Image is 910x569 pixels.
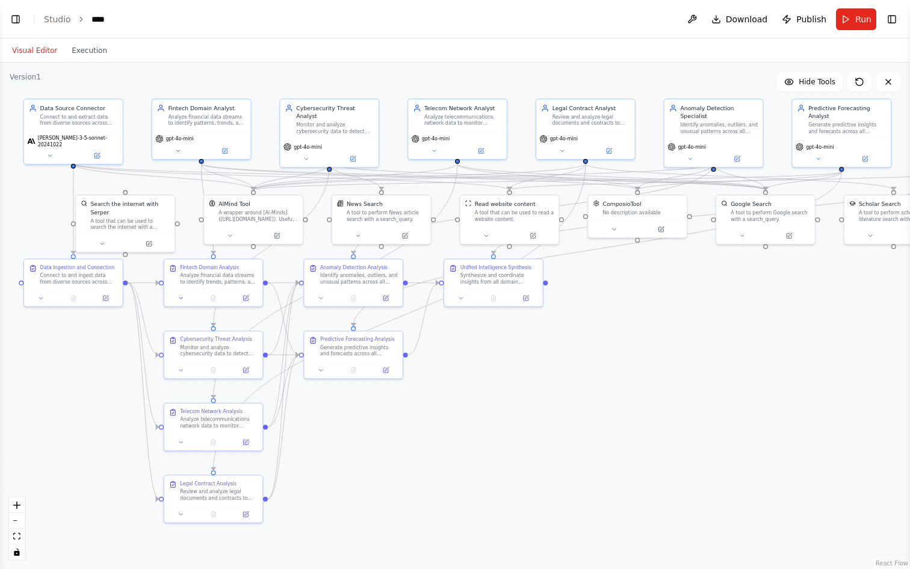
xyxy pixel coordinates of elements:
div: A tool to perform Google search with a search_query. [731,210,810,222]
span: gpt-4o-mini [294,144,321,151]
div: Scholar Search [859,200,901,208]
div: Data Ingestion and Connection [40,264,115,271]
div: SerplyWebSearchToolGoogle SearchA tool to perform Google search with a search_query. [716,194,816,244]
span: gpt-4o-mini [166,135,193,142]
button: Open in side panel [766,231,811,241]
div: Data Source ConnectorConnect to and extract data from diverse sources across {target_domains} inc... [23,99,123,165]
g: Edge from d59543ed-13d4-42a6-8142-5d1e226edd47 to 629f8d15-8791-42e2-b8ed-cefa853e66ba [249,164,589,190]
div: Google Search [731,200,772,208]
button: No output available [477,293,510,303]
div: Fintech Domain Analyst [168,104,246,112]
div: ScrapeWebsiteToolRead website contentA tool that can be used to read a website content. [459,194,559,244]
div: Monitor and analyze cybersecurity data to detect threats, vulnerabilities, and security incidents... [180,344,258,357]
div: Predictive Forecasting Analyst [808,104,886,120]
button: fit view [9,529,25,544]
div: A tool to perform News article search with a search_query. [347,210,426,222]
button: No output available [336,365,370,375]
button: zoom out [9,513,25,529]
div: Data Ingestion and ConnectionConnect to and ingest data from diverse sources across fintech, cybe... [23,258,123,306]
span: gpt-4o-mini [678,144,705,151]
div: Anomaly Detection Analysis [320,264,388,271]
div: Telecom Network AnalysisAnalyze telecommunications network data to monitor performance, identify ... [163,403,263,451]
div: Unified Intelligence Synthesis [460,264,531,271]
div: Predictive Forecasting AnalystGenerate predictive insights and forecasts across all domains using... [791,99,891,168]
div: Telecom Network AnalystAnalyze telecommunications network data to monitor performance, identify o... [407,99,507,160]
g: Edge from 763cac2c-8447-4f33-8a66-6c3387f70d74 to bc7e1915-551e-4c4a-84ad-87195621a532 [268,351,299,431]
div: Legal Contract AnalysisReview and analyze legal documents and contracts to extract key terms, ide... [163,475,263,523]
g: Edge from 83cb0330-6f43-492a-86c0-08bbd714cc56 to 629f8d15-8791-42e2-b8ed-cefa853e66ba [69,164,257,190]
div: Read website content [475,200,536,208]
div: Generate predictive insights and forecasts across all domains using advanced analytics and machin... [320,344,398,357]
div: A tool that can be used to read a website content. [475,210,554,222]
img: SerperDevTool [81,200,87,207]
div: Review and analyze legal documents and contracts to extract key terms, identify risks, and ensure... [552,114,630,126]
div: Predictive Forecasting AnalysisGenerate predictive insights and forecasts across all domains usin... [303,331,403,379]
button: Open in side panel [232,365,259,375]
button: Open in side panel [254,231,299,241]
div: Legal Contract AnalystReview and analyze legal documents and contracts to extract key terms, iden... [536,99,636,160]
g: Edge from a0cb1a03-aa0a-4833-93a9-088ca6c080c2 to 7b444c6a-60d2-4ef8-8747-572c3b07538b [128,279,159,359]
div: Cybersecurity Threat Analyst [296,104,374,120]
button: Open in side panel [510,231,556,241]
button: No output available [336,293,370,303]
div: Anomaly Detection Specialist [680,104,758,120]
button: Execution [64,43,114,58]
g: Edge from 7b444c6a-60d2-4ef8-8747-572c3b07538b to bc7e1915-551e-4c4a-84ad-87195621a532 [268,351,299,359]
button: Download [707,8,773,30]
div: Fintech Domain AnalystAnalyze financial data streams to identify patterns, trends, and insights s... [151,99,251,160]
a: Studio [44,14,71,24]
g: Edge from d59543ed-13d4-42a6-8142-5d1e226edd47 to dd92cce0-61eb-471a-994d-d03fa3a70473 [209,164,590,470]
span: gpt-4o-mini [806,144,834,151]
g: Edge from dd92cce0-61eb-471a-994d-d03fa3a70473 to bc7e1915-551e-4c4a-84ad-87195621a532 [268,351,299,503]
button: Open in side panel [330,154,376,164]
div: ComposioToolComposioToolNo description available [587,194,687,238]
div: Review and analyze legal documents and contracts to extract key terms, identify risks, and ensure... [180,488,258,501]
button: zoom in [9,497,25,513]
g: Edge from 08b98209-b9a3-4e1b-9286-2632ef188f48 to bc7e1915-551e-4c4a-84ad-87195621a532 [350,172,846,326]
div: SerperDevToolSearch the internet with SerperA tool that can be used to search the internet with a... [75,194,175,252]
button: No output available [196,509,230,519]
button: Open in side panel [372,365,400,375]
g: Edge from a0cb1a03-aa0a-4833-93a9-088ca6c080c2 to dd92cce0-61eb-471a-994d-d03fa3a70473 [128,279,159,503]
span: Publish [796,13,826,25]
span: gpt-4o-mini [422,135,450,142]
button: Open in side panel [843,154,888,164]
img: AIMindTool [209,200,215,207]
div: React Flow controls [9,497,25,560]
div: AIMindToolAIMind ToolA wrapper around [AI-Minds]([URL][DOMAIN_NAME]). Useful for when you need an... [203,194,303,244]
button: Open in side panel [639,225,684,234]
div: Fintech Domain AnalysisAnalyze financial data streams to identify trends, patterns, and insights ... [163,258,263,306]
button: Open in side panel [92,293,120,303]
button: No output available [196,293,230,303]
g: Edge from 7dede6f7-f894-475c-a76b-674e2c91c38f to 8b8d0231-706a-4bd1-8c4d-348849f39530 [268,279,299,287]
g: Edge from 08b98209-b9a3-4e1b-9286-2632ef188f48 to 07de5c3a-c916-43ec-9d92-4e7a9eb4287d [761,172,846,190]
div: Cybersecurity Threat AnalystMonitor and analyze cybersecurity data to detect threats, vulnerabili... [279,99,379,168]
div: SerplyNewsSearchToolNews SearchA tool to perform News article search with a search_query. [332,194,432,244]
div: Anomaly Detection SpecialistIdentify anomalies, outliers, and unusual patterns across all domain ... [663,99,763,168]
button: Open in side panel [232,293,259,303]
div: Predictive Forecasting Analysis [320,336,394,343]
button: Open in side panel [586,146,631,156]
button: Publish [777,8,831,30]
div: Analyze financial data streams to identify patterns, trends, and insights specific to {fintech_fo... [168,114,246,126]
g: Edge from 38d488de-ee6c-4b1a-8102-7f7c40ae0ebd to 07de5c3a-c916-43ec-9d92-4e7a9eb4287d [710,164,770,190]
button: Run [836,8,876,30]
button: Visual Editor [5,43,64,58]
div: Data Source Connector [40,104,118,112]
div: Telecom Network Analyst [424,104,502,112]
div: Unified Intelligence SynthesisSynthesize and coordinate insights from all domain analysts and spe... [444,258,543,306]
button: Open in side panel [232,438,259,447]
div: Connect to and ingest data from diverse sources across fintech, cybersecurity, telecom, and legal... [40,272,118,285]
div: A wrapper around [AI-Minds]([URL][DOMAIN_NAME]). Useful for when you need answers to questions fr... [218,210,298,222]
g: Edge from 38d488de-ee6c-4b1a-8102-7f7c40ae0ebd to 8b8d0231-706a-4bd1-8c4d-348849f39530 [350,164,718,254]
g: Edge from d59543ed-13d4-42a6-8142-5d1e226edd47 to 30803af6-e44f-498b-8a5d-15a4a72e5b27 [506,164,590,190]
div: Monitor and analyze cybersecurity data to detect threats, vulnerabilities, and security incidents... [296,122,374,134]
div: Fintech Domain Analysis [180,264,239,271]
div: Identify anomalies, outliers, and unusual patterns across all domain data streams using advanced ... [320,272,398,285]
button: Open in side panel [232,509,259,519]
div: Cybersecurity Threat Analysis [180,336,252,343]
div: A tool that can be used to search the internet with a search_query. Supports different search typ... [90,218,170,231]
div: Anomaly Detection AnalysisIdentify anomalies, outliers, and unusual patterns across all domain da... [303,258,403,306]
div: Generate predictive insights and forecasts across all domains using time series analysis, machine... [808,122,886,134]
button: Open in side panel [512,293,540,303]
